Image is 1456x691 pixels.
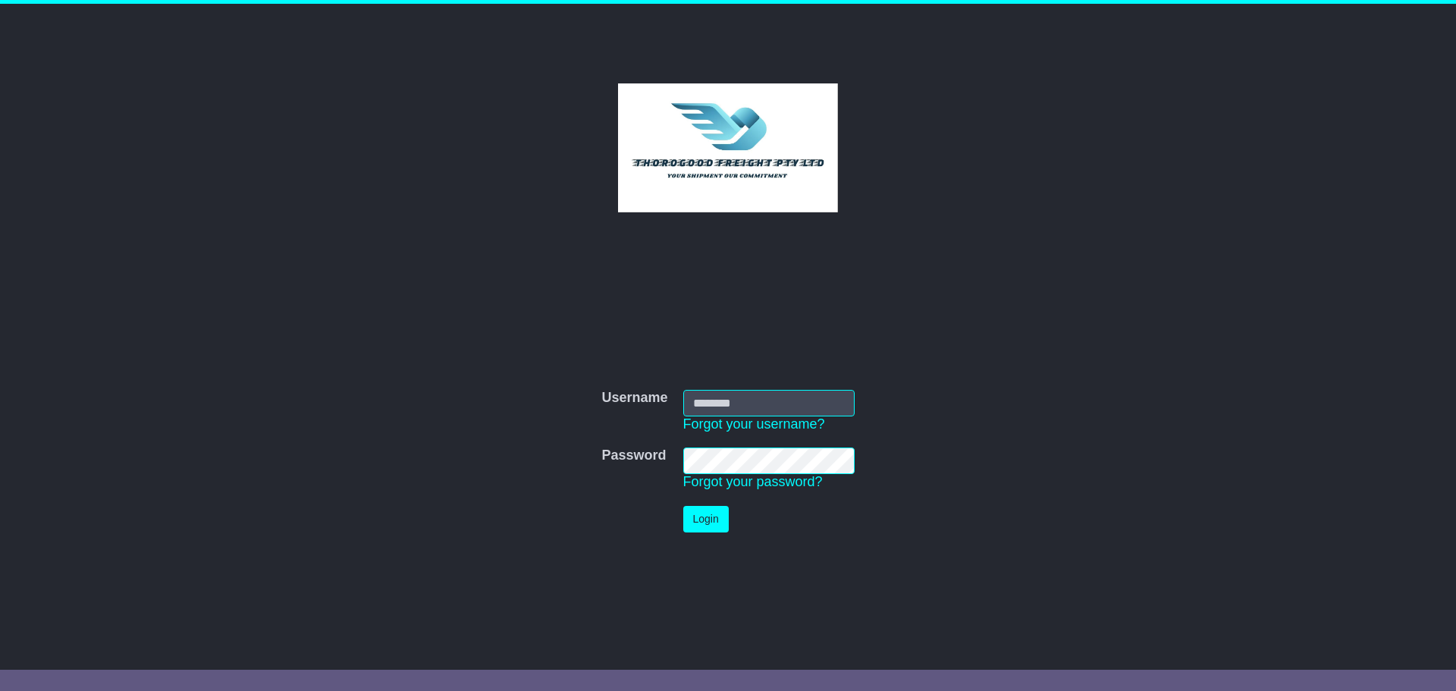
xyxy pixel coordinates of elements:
[683,474,823,489] a: Forgot your password?
[601,448,666,464] label: Password
[683,506,729,532] button: Login
[683,416,825,432] a: Forgot your username?
[618,83,839,212] img: Thorogood Freight Pty Ltd
[601,390,667,407] label: Username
